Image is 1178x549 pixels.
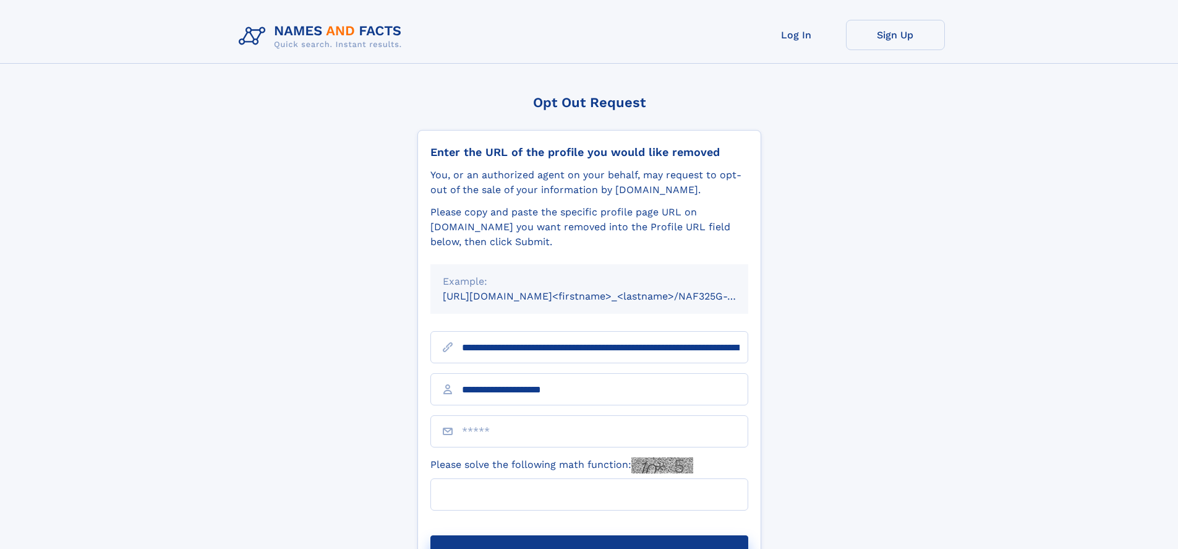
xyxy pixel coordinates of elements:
[430,145,748,159] div: Enter the URL of the profile you would like removed
[443,274,736,289] div: Example:
[443,290,772,302] small: [URL][DOMAIN_NAME]<firstname>_<lastname>/NAF325G-xxxxxxxx
[747,20,846,50] a: Log In
[846,20,945,50] a: Sign Up
[430,168,748,197] div: You, or an authorized agent on your behalf, may request to opt-out of the sale of your informatio...
[417,95,761,110] div: Opt Out Request
[430,205,748,249] div: Please copy and paste the specific profile page URL on [DOMAIN_NAME] you want removed into the Pr...
[234,20,412,53] img: Logo Names and Facts
[430,457,693,473] label: Please solve the following math function:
